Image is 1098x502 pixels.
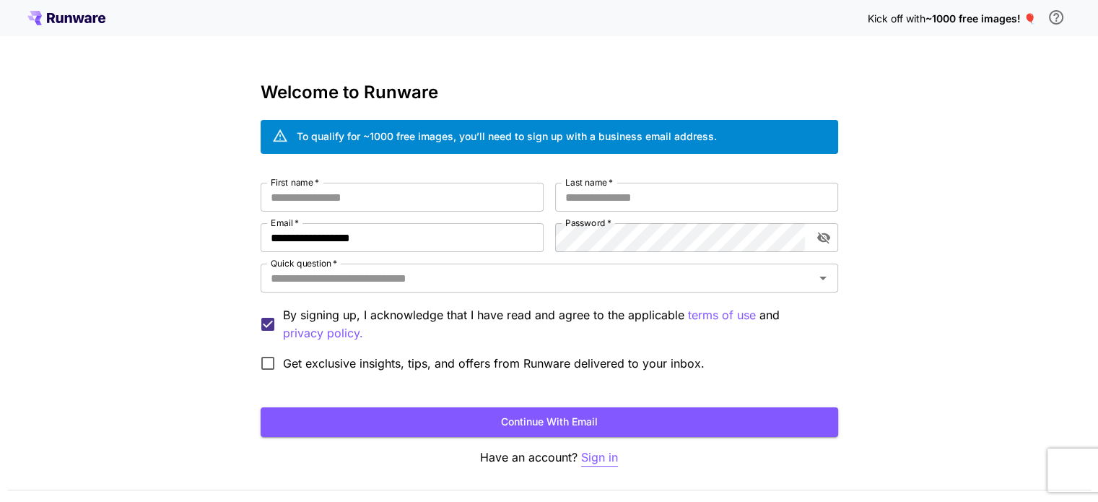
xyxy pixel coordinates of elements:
p: By signing up, I acknowledge that I have read and agree to the applicable and [283,306,827,342]
label: First name [271,176,319,189]
div: To qualify for ~1000 free images, you’ll need to sign up with a business email address. [297,129,717,144]
label: Last name [565,176,613,189]
button: Open [813,268,833,288]
h3: Welcome to Runware [261,82,838,103]
button: Sign in [581,449,618,467]
label: Email [271,217,299,229]
span: Get exclusive insights, tips, and offers from Runware delivered to your inbox. [283,355,705,372]
button: By signing up, I acknowledge that I have read and agree to the applicable and privacy policy. [688,306,756,324]
label: Quick question [271,257,337,269]
label: Password [565,217,611,229]
button: Continue with email [261,407,838,437]
button: toggle password visibility [811,225,837,251]
span: Kick off with [868,12,925,25]
span: ~1000 free images! 🎈 [925,12,1036,25]
button: By signing up, I acknowledge that I have read and agree to the applicable terms of use and [283,324,363,342]
button: In order to qualify for free credit, you need to sign up with a business email address and click ... [1042,3,1071,32]
p: terms of use [688,306,756,324]
p: privacy policy. [283,324,363,342]
p: Have an account? [261,449,838,467]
